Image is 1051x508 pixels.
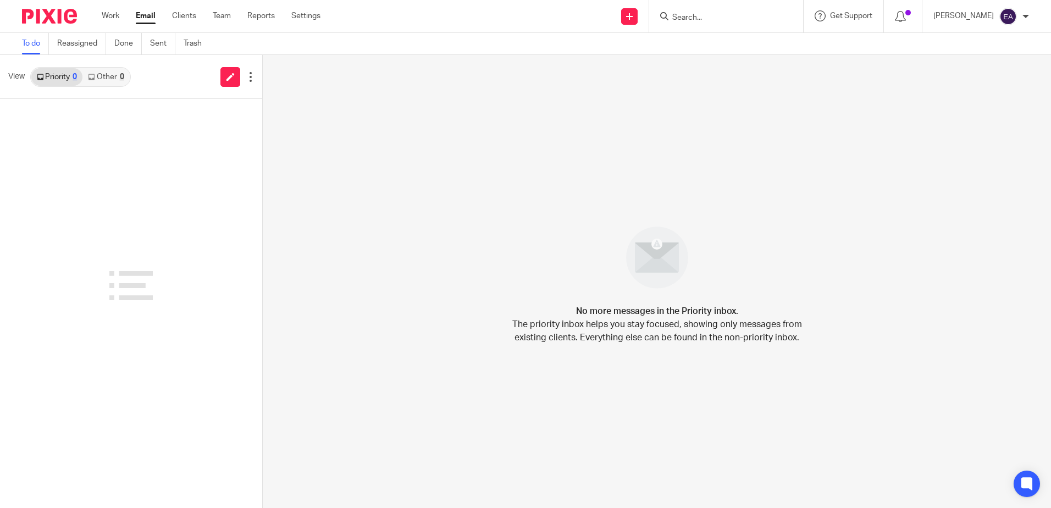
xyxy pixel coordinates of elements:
[291,10,320,21] a: Settings
[8,71,25,82] span: View
[136,10,156,21] a: Email
[150,33,175,54] a: Sent
[73,73,77,81] div: 0
[247,10,275,21] a: Reports
[933,10,994,21] p: [PERSON_NAME]
[82,68,129,86] a: Other0
[184,33,210,54] a: Trash
[671,13,770,23] input: Search
[576,305,738,318] h4: No more messages in the Priority inbox.
[172,10,196,21] a: Clients
[102,10,119,21] a: Work
[120,73,124,81] div: 0
[31,68,82,86] a: Priority0
[57,33,106,54] a: Reassigned
[999,8,1017,25] img: svg%3E
[22,9,77,24] img: Pixie
[511,318,803,344] p: The priority inbox helps you stay focused, showing only messages from existing clients. Everythin...
[114,33,142,54] a: Done
[22,33,49,54] a: To do
[213,10,231,21] a: Team
[830,12,872,20] span: Get Support
[619,219,695,296] img: image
